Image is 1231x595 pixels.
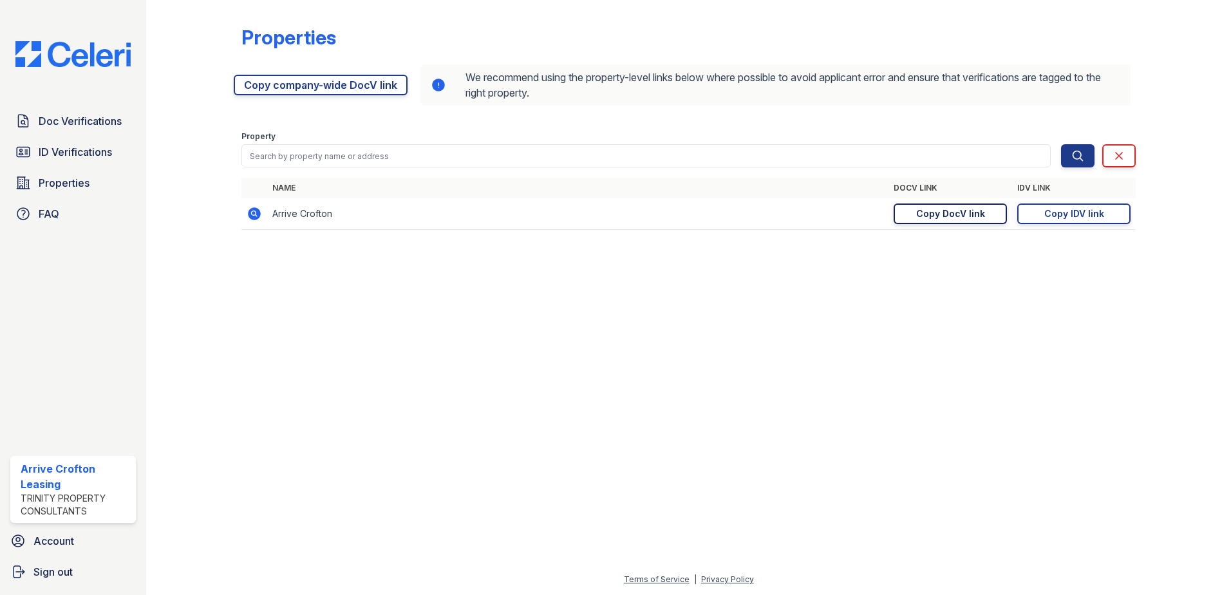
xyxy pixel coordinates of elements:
th: Name [267,178,888,198]
th: DocV Link [888,178,1012,198]
a: Account [5,528,141,554]
a: Copy DocV link [894,203,1007,224]
a: Copy IDV link [1017,203,1131,224]
a: Copy company-wide DocV link [234,75,408,95]
div: Copy IDV link [1044,207,1104,220]
span: Sign out [33,564,73,580]
span: ID Verifications [39,144,112,160]
div: | [694,574,697,584]
div: Properties [241,26,336,49]
span: Properties [39,175,89,191]
a: Privacy Policy [701,574,754,584]
span: Account [33,533,74,549]
a: FAQ [10,201,136,227]
a: ID Verifications [10,139,136,165]
input: Search by property name or address [241,144,1051,167]
div: Trinity Property Consultants [21,492,131,518]
a: Doc Verifications [10,108,136,134]
img: CE_Logo_Blue-a8612792a0a2168367f1c8372b55b34899dd931a85d93a1a3d3e32e68fde9ad4.png [5,41,141,67]
div: Copy DocV link [916,207,985,220]
div: We recommend using the property-level links below where possible to avoid applicant error and ens... [420,64,1131,106]
span: Doc Verifications [39,113,122,129]
td: Arrive Crofton [267,198,888,230]
a: Sign out [5,559,141,585]
th: IDV Link [1012,178,1136,198]
div: Arrive Crofton Leasing [21,461,131,492]
a: Properties [10,170,136,196]
a: Terms of Service [624,574,690,584]
label: Property [241,131,276,142]
span: FAQ [39,206,59,222]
